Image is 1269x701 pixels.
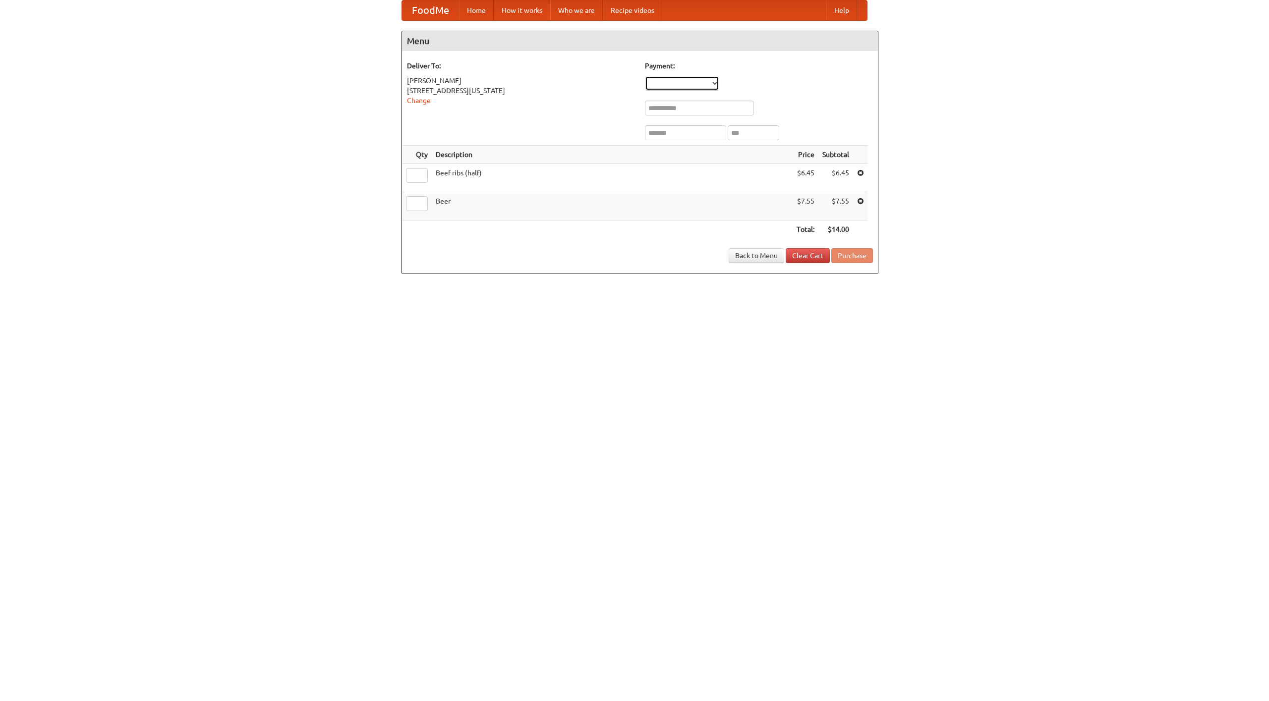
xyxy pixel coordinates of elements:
[407,76,635,86] div: [PERSON_NAME]
[826,0,857,20] a: Help
[402,31,878,51] h4: Menu
[407,86,635,96] div: [STREET_ADDRESS][US_STATE]
[432,146,793,164] th: Description
[407,61,635,71] h5: Deliver To:
[793,164,818,192] td: $6.45
[550,0,603,20] a: Who we are
[459,0,494,20] a: Home
[729,248,784,263] a: Back to Menu
[432,192,793,220] td: Beer
[793,146,818,164] th: Price
[432,164,793,192] td: Beef ribs (half)
[402,0,459,20] a: FoodMe
[818,164,853,192] td: $6.45
[603,0,662,20] a: Recipe videos
[793,192,818,220] td: $7.55
[831,248,873,263] button: Purchase
[786,248,830,263] a: Clear Cart
[494,0,550,20] a: How it works
[818,146,853,164] th: Subtotal
[793,220,818,239] th: Total:
[818,220,853,239] th: $14.00
[645,61,873,71] h5: Payment:
[407,97,431,105] a: Change
[818,192,853,220] td: $7.55
[402,146,432,164] th: Qty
